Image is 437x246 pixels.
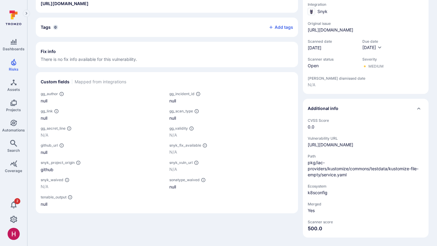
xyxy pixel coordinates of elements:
span: Automations [2,128,25,132]
p: N/A [41,184,164,190]
span: 2 [14,198,20,204]
i: Expand navigation menu [24,11,29,16]
button: Add tags [264,22,293,32]
section: custom fields card [36,72,298,213]
span: Severity [362,57,384,62]
a: [URL][DOMAIN_NAME] [308,142,353,148]
span: Ecosystem [308,184,424,188]
span: github_url [41,143,58,148]
span: There is no fix info available for this vulnerability. [41,56,293,62]
span: pkg/iac-providers/kustomize/commons/testdata/kustomize-file-empty/service.yaml [308,160,424,178]
span: Projects [6,108,21,112]
a: [URL][DOMAIN_NAME] [308,27,353,33]
div: null [41,201,164,207]
h2: Tags [41,24,51,30]
div: null [41,149,164,155]
span: gg_scan_type [169,109,193,113]
span: snyk_project_origin [41,160,75,165]
span: Vulnerability URL [308,136,424,141]
span: [DATE] [308,45,356,51]
h2: Additional info [308,105,338,111]
span: Scanner status [308,57,356,62]
span: Due date [362,39,382,44]
section: additional info card [303,99,429,238]
h2: Custom fields [41,79,69,85]
span: sonatype_waived [169,178,200,182]
div: null [169,184,293,190]
span: Dashboards [3,47,25,51]
p: N/A [169,166,293,172]
span: Snyk [317,8,327,15]
span: Open [308,63,356,69]
span: snyk_waived [41,178,63,182]
span: 0.0 [308,124,424,130]
span: Coverage [5,168,22,173]
span: Path [308,154,424,158]
div: null [169,98,293,104]
img: ACg8ocKzQzwPSwOZT_k9C736TfcBpCStqIZdMR9gXOhJgTaH9y_tsw=s96-c [8,228,20,240]
span: Scanned date [308,39,356,44]
a: [URL][DOMAIN_NAME] [41,1,89,6]
div: Harshil Parikh [8,228,20,240]
div: null [169,115,293,121]
span: N/A [308,82,424,88]
span: 500.0 [308,225,424,231]
p: N/A [41,132,164,138]
span: gg_validity [169,126,188,131]
span: Risks [9,67,19,71]
p: N/A [169,149,293,155]
span: Search [7,148,20,153]
h2: Fix info [41,48,56,55]
span: k8sconfig [308,190,424,196]
div: Medium [368,64,384,69]
button: Expand navigation menu [23,10,30,17]
span: Yes [308,208,424,214]
div: null [41,98,164,104]
div: Due date field [362,39,382,51]
section: fix info card [36,42,298,67]
div: Collapse [303,99,429,118]
span: tenable_output [41,195,66,199]
p: N/A [169,132,293,138]
span: snyk_fix_available [169,143,201,148]
span: Merged [308,202,424,206]
span: gg_link [41,109,53,113]
button: [DATE] [362,45,382,51]
span: CVSS Score [308,118,424,123]
span: Scanner score [308,220,424,224]
span: [PERSON_NAME] dismissed date [308,76,424,81]
span: 0 [53,25,58,30]
span: [DATE] [362,45,376,50]
div: null [41,115,164,121]
span: gg_secret_line [41,126,66,131]
span: snyk_vuln_url [169,160,193,165]
span: gg_incident_id [169,91,195,96]
span: Original issue [308,21,424,26]
span: Mapped from integrations [75,79,126,85]
span: Assets [7,87,20,92]
span: Integration [308,2,424,7]
span: gg_author [41,91,58,96]
div: Collapse tags [36,18,298,37]
div: github [41,166,164,173]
